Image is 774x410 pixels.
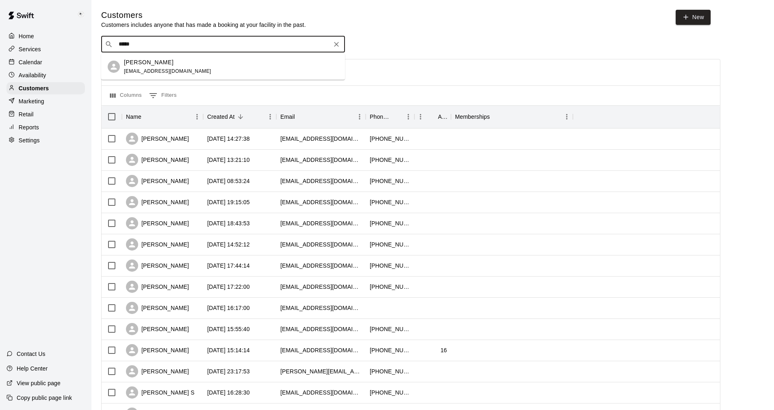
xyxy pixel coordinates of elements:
[280,325,362,333] div: gabriellagarcia.7800@gmail.com
[207,367,250,375] div: 2025-08-17 23:17:53
[370,325,410,333] div: +18315391463
[370,388,410,397] div: +17028161323
[126,217,189,229] div: [PERSON_NAME]
[147,89,179,102] button: Show filters
[7,95,85,107] a: Marketing
[126,175,189,187] div: [PERSON_NAME]
[235,111,246,122] button: Sort
[280,262,362,270] div: johnhbarry@gmail.com
[370,262,410,270] div: +13107705509
[280,105,295,128] div: Email
[7,108,85,120] a: Retail
[7,121,85,133] a: Reports
[19,110,34,118] p: Retail
[280,198,362,206] div: yaviergonzalez1999@icloud.com
[207,156,250,164] div: 2025-08-20 13:21:10
[19,97,44,105] p: Marketing
[7,134,85,146] div: Settings
[280,367,362,375] div: hodgkinsonl@hotmail.com
[280,177,362,185] div: k.alderman1024@gmail.com
[19,32,34,40] p: Home
[124,58,173,67] p: [PERSON_NAME]
[370,135,410,143] div: +17025011577
[141,111,153,122] button: Sort
[490,111,501,122] button: Sort
[207,135,250,143] div: 2025-08-20 14:27:38
[19,45,41,53] p: Services
[207,105,235,128] div: Created At
[7,69,85,81] div: Availability
[370,219,410,227] div: +17024519699
[101,36,345,52] div: Search customers by name or email
[17,350,46,358] p: Contact Us
[207,346,250,354] div: 2025-08-18 15:14:14
[76,10,86,20] img: Keith Brooks
[207,325,250,333] div: 2025-08-18 15:55:40
[101,10,306,21] h5: Customers
[370,198,410,206] div: +17023322278
[7,30,85,42] a: Home
[207,198,250,206] div: 2025-08-19 19:15:05
[207,240,250,249] div: 2025-08-19 14:52:12
[126,281,189,293] div: [PERSON_NAME]
[7,82,85,94] a: Customers
[19,84,49,92] p: Customers
[264,111,276,123] button: Menu
[280,388,362,397] div: josues1330@gmail.com
[331,39,342,50] button: Clear
[126,133,189,145] div: [PERSON_NAME]
[280,240,362,249] div: cblv702@gmail.com
[108,89,144,102] button: Select columns
[126,105,141,128] div: Name
[207,177,250,185] div: 2025-08-20 08:53:24
[370,346,410,354] div: +13256682118
[7,43,85,55] a: Services
[207,304,250,312] div: 2025-08-18 16:17:00
[438,105,447,128] div: Age
[122,105,203,128] div: Name
[126,365,189,377] div: [PERSON_NAME]
[427,111,438,122] button: Sort
[370,283,410,291] div: +16196548983
[370,367,410,375] div: +17029698193
[276,105,366,128] div: Email
[455,105,490,128] div: Memberships
[207,219,250,227] div: 2025-08-19 18:43:53
[353,111,366,123] button: Menu
[440,346,447,354] div: 16
[207,262,250,270] div: 2025-08-18 17:44:14
[126,196,189,208] div: [PERSON_NAME]
[7,56,85,68] a: Calendar
[74,7,91,23] div: Keith Brooks
[370,240,410,249] div: +17024090463
[370,156,410,164] div: +17022854380
[126,386,195,399] div: [PERSON_NAME] S
[191,111,203,123] button: Menu
[280,156,362,164] div: joshiegreer@hotmail.com
[280,283,362,291] div: kristain_thompson@yahoo.com
[126,154,189,166] div: [PERSON_NAME]
[280,135,362,143] div: zpipefiter@yahoo.com
[561,111,573,123] button: Menu
[280,304,362,312] div: derekulb@gmail.com
[451,105,573,128] div: Memberships
[19,136,40,144] p: Settings
[402,111,414,123] button: Menu
[280,219,362,227] div: eresendiz6917@gmail.com
[414,111,427,123] button: Menu
[19,71,46,79] p: Availability
[126,238,189,251] div: [PERSON_NAME]
[203,105,276,128] div: Created At
[17,379,61,387] p: View public page
[108,61,120,73] div: Josh Aguirre
[126,260,189,272] div: [PERSON_NAME]
[126,344,189,356] div: [PERSON_NAME]
[126,323,189,335] div: [PERSON_NAME]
